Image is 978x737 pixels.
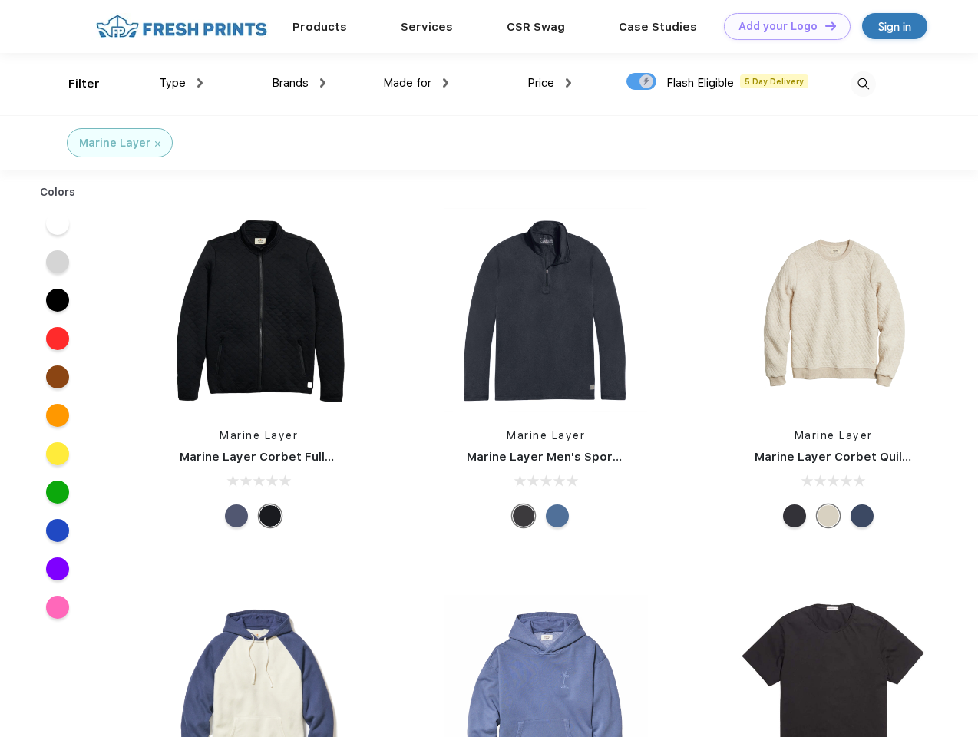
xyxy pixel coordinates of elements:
[512,504,535,527] div: Charcoal
[444,208,648,412] img: func=resize&h=266
[851,71,876,97] img: desktop_search.svg
[740,74,808,88] span: 5 Day Delivery
[467,450,689,464] a: Marine Layer Men's Sport Quarter Zip
[68,75,100,93] div: Filter
[197,78,203,88] img: dropdown.png
[91,13,272,40] img: fo%20logo%202.webp
[28,184,88,200] div: Colors
[79,135,150,151] div: Marine Layer
[159,76,186,90] span: Type
[401,20,453,34] a: Services
[851,504,874,527] div: Navy Heather
[738,20,818,33] div: Add your Logo
[320,78,325,88] img: dropdown.png
[825,21,836,30] img: DT
[180,450,392,464] a: Marine Layer Corbet Full-Zip Jacket
[783,504,806,527] div: Charcoal
[259,504,282,527] div: Black
[157,208,361,412] img: func=resize&h=266
[666,76,734,90] span: Flash Eligible
[817,504,840,527] div: Oat Heather
[220,429,298,441] a: Marine Layer
[507,429,585,441] a: Marine Layer
[443,78,448,88] img: dropdown.png
[507,20,565,34] a: CSR Swag
[155,141,160,147] img: filter_cancel.svg
[566,78,571,88] img: dropdown.png
[225,504,248,527] div: Navy
[383,76,431,90] span: Made for
[795,429,873,441] a: Marine Layer
[732,208,936,412] img: func=resize&h=266
[292,20,347,34] a: Products
[862,13,927,39] a: Sign in
[878,18,911,35] div: Sign in
[527,76,554,90] span: Price
[546,504,569,527] div: Deep Denim
[272,76,309,90] span: Brands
